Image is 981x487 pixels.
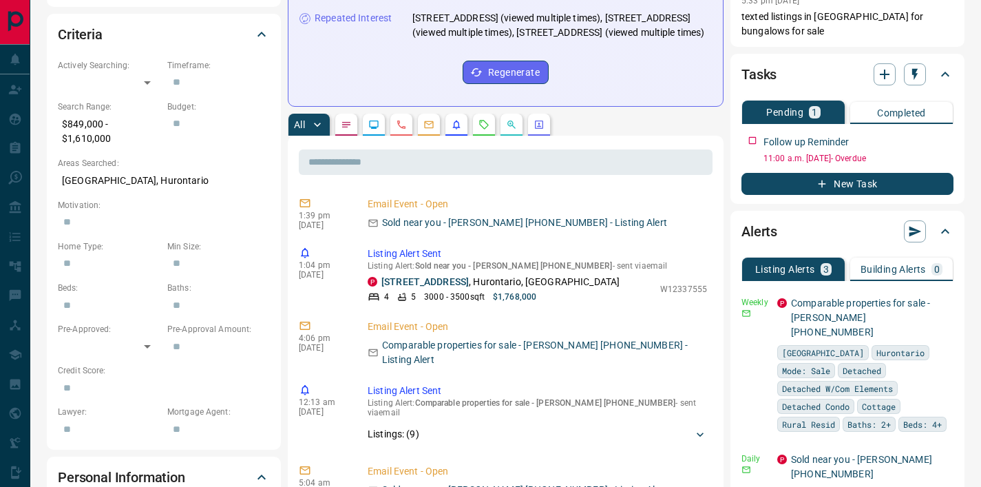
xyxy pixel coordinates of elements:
p: 3 [823,265,829,274]
div: Criteria [58,18,270,51]
p: [STREET_ADDRESS] (viewed multiple times), [STREET_ADDRESS] (viewed multiple times), [STREET_ADDRE... [412,11,712,40]
p: 11:00 a.m. [DATE] - Overdue [763,152,953,165]
span: Mode: Sale [782,364,830,377]
button: New Task [741,173,953,195]
p: texted listings in [GEOGRAPHIC_DATA] for bungalows for sale call [DATE] to see what he thinks and... [741,10,953,154]
p: 4 [384,291,389,303]
a: [STREET_ADDRESS] [381,276,469,287]
p: Listing Alert Sent [368,247,707,261]
p: Budget: [167,101,270,113]
p: Listings: ( 9 ) [368,427,419,442]
p: 5 [411,291,416,303]
p: Daily [741,453,769,465]
svg: Requests [478,119,489,130]
p: Beds: [58,282,160,294]
p: Timeframe: [167,59,270,72]
button: Regenerate [463,61,549,84]
p: Listing Alerts [755,265,815,274]
svg: Listing Alerts [451,119,462,130]
p: All [294,120,305,129]
p: Motivation: [58,199,270,211]
p: Listing Alert : - sent via email [368,261,707,271]
svg: Opportunities [506,119,517,130]
p: Search Range: [58,101,160,113]
p: [DATE] [299,220,347,230]
span: Detached W/Com Elements [782,382,893,395]
span: Rural Resid [782,417,835,431]
div: property.ca [777,298,787,308]
p: $1,768,000 [493,291,536,303]
p: 1:39 pm [299,211,347,220]
p: Email Event - Open [368,320,707,334]
span: Beds: 4+ [903,417,942,431]
p: Pre-Approval Amount: [167,323,270,335]
p: Pending [766,107,803,117]
p: [GEOGRAPHIC_DATA], Hurontario [58,169,270,192]
p: 4:06 pm [299,333,347,343]
a: Comparable properties for sale - [PERSON_NAME] [PHONE_NUMBER] [791,298,930,338]
p: 1 [812,107,817,117]
svg: Calls [396,119,407,130]
p: $849,000 - $1,610,000 [58,113,160,150]
h2: Tasks [741,63,777,85]
p: Sold near you - [PERSON_NAME] [PHONE_NUMBER] - Listing Alert [382,216,667,230]
p: Min Size: [167,240,270,253]
p: Lawyer: [58,406,160,418]
span: Cottage [862,400,896,413]
svg: Notes [341,119,352,130]
p: [DATE] [299,343,347,353]
span: Detached [843,364,881,377]
p: Repeated Interest [315,11,392,25]
h2: Criteria [58,23,103,45]
p: Follow up Reminder [763,135,849,149]
p: Completed [877,108,926,118]
p: Listing Alert Sent [368,384,707,398]
p: Email Event - Open [368,464,707,479]
h2: Alerts [741,220,777,242]
p: Weekly [741,296,769,309]
p: Credit Score: [58,364,270,377]
span: Sold near you - [PERSON_NAME] [PHONE_NUMBER] [415,261,613,271]
p: [DATE] [299,407,347,417]
p: Actively Searching: [58,59,160,72]
span: Detached Condo [782,400,850,413]
a: Sold near you - [PERSON_NAME] [PHONE_NUMBER] [791,454,932,479]
p: W12337555 [660,283,707,296]
p: 3000 - 3500 sqft [424,291,485,303]
p: Comparable properties for sale - [PERSON_NAME] [PHONE_NUMBER] - Listing Alert [382,338,707,367]
p: Areas Searched: [58,157,270,169]
div: property.ca [777,455,787,464]
p: Building Alerts [861,265,926,274]
svg: Agent Actions [534,119,545,130]
p: [DATE] [299,270,347,280]
div: Listings: (9) [368,422,707,447]
svg: Email [741,309,751,318]
p: 0 [934,265,940,274]
span: Comparable properties for sale - [PERSON_NAME] [PHONE_NUMBER] [415,398,676,408]
p: Baths: [167,282,270,294]
p: 1:04 pm [299,260,347,270]
p: Home Type: [58,240,160,253]
p: , Hurontario, [GEOGRAPHIC_DATA] [381,275,620,289]
svg: Emails [423,119,434,130]
span: Hurontario [876,346,925,360]
div: property.ca [368,277,377,287]
p: Mortgage Agent: [167,406,270,418]
div: Alerts [741,215,953,248]
span: Baths: 2+ [847,417,891,431]
svg: Email [741,465,751,475]
p: 12:13 am [299,397,347,407]
p: Email Event - Open [368,197,707,211]
p: Pre-Approved: [58,323,160,335]
span: [GEOGRAPHIC_DATA] [782,346,864,360]
div: Tasks [741,58,953,91]
p: Listing Alert : - sent via email [368,398,707,417]
svg: Lead Browsing Activity [368,119,379,130]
